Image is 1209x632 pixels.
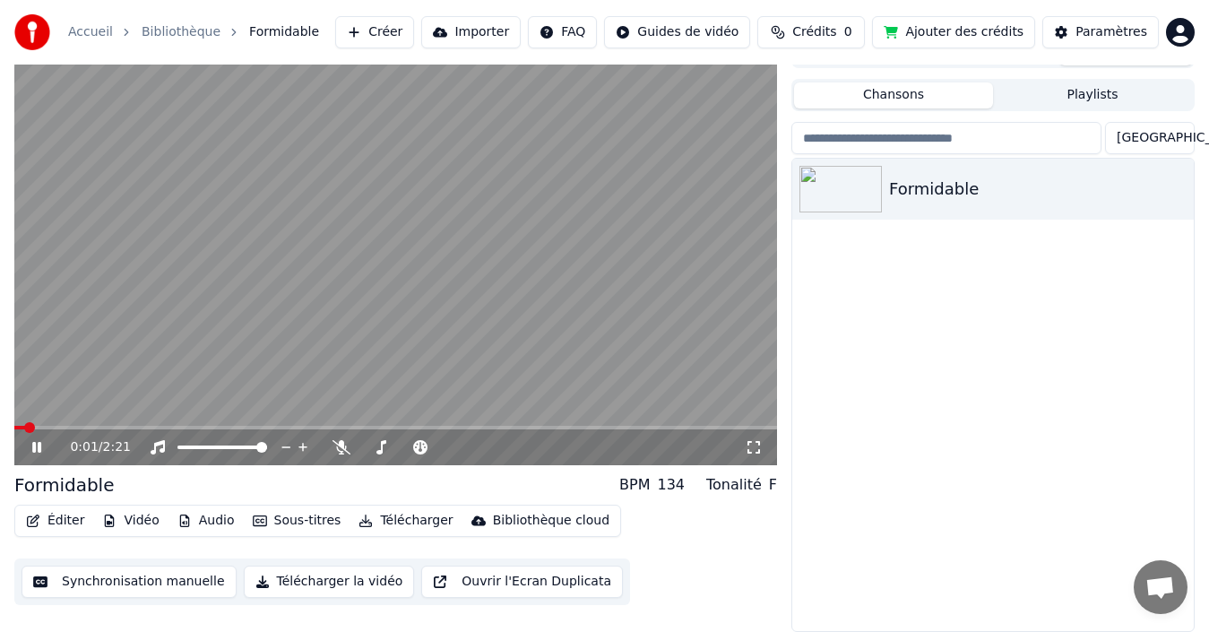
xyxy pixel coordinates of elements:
[68,23,319,41] nav: breadcrumb
[19,508,91,533] button: Éditer
[993,82,1192,108] button: Playlists
[769,474,777,496] div: F
[70,438,98,456] span: 0:01
[170,508,242,533] button: Audio
[14,472,114,498] div: Formidable
[103,438,131,456] span: 2:21
[70,438,113,456] div: /
[1134,560,1187,614] a: Ouvrir le chat
[142,23,220,41] a: Bibliothèque
[604,16,750,48] button: Guides de vidéo
[1075,23,1147,41] div: Paramètres
[706,474,762,496] div: Tonalité
[1042,16,1159,48] button: Paramètres
[244,566,415,598] button: Télécharger la vidéo
[657,474,685,496] div: 134
[95,508,166,533] button: Vidéo
[421,566,623,598] button: Ouvrir l'Ecran Duplicata
[351,508,460,533] button: Télécharger
[14,14,50,50] img: youka
[246,508,349,533] button: Sous-titres
[872,16,1035,48] button: Ajouter des crédits
[792,23,836,41] span: Crédits
[889,177,1187,202] div: Formidable
[844,23,852,41] span: 0
[249,23,319,41] span: Formidable
[68,23,113,41] a: Accueil
[335,16,414,48] button: Créer
[794,82,993,108] button: Chansons
[528,16,597,48] button: FAQ
[757,16,865,48] button: Crédits0
[421,16,521,48] button: Importer
[22,566,237,598] button: Synchronisation manuelle
[493,512,609,530] div: Bibliothèque cloud
[619,474,650,496] div: BPM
